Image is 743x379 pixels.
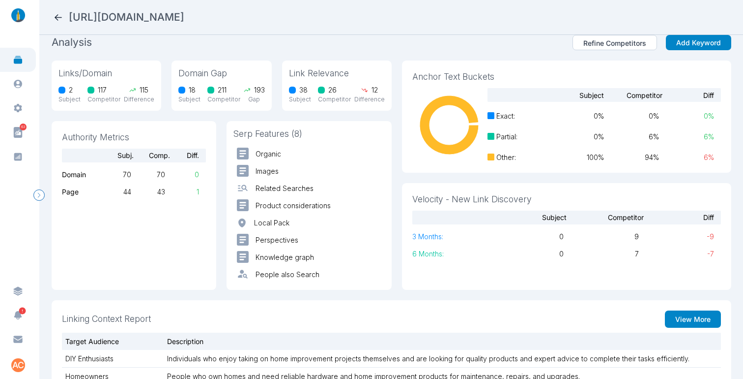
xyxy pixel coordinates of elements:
img: linklaunch_small.2ae18699.png [8,8,29,22]
p: Images [256,166,279,176]
span: -9 [639,231,714,242]
span: 12 [371,85,378,95]
span: 1 [165,187,199,197]
h2: https://www.acehardware.com/store-details/09559 [69,10,184,24]
span: Description [167,336,717,347]
p: People also Search [256,269,319,280]
p: Organic [256,149,281,159]
span: Linking Context Report [62,311,721,328]
span: Subject [489,212,567,222]
span: Other : [496,152,516,162]
span: Comp. [134,150,170,160]
span: 115 [140,85,148,95]
p: Competitor [207,95,240,104]
span: Diff [644,212,721,222]
span: Competitor [567,212,644,222]
p: Knowledge graph [256,252,314,262]
p: Subject [178,95,200,104]
span: 117 [98,85,107,95]
span: 44 [97,187,131,197]
h2: Analysis [52,35,92,49]
button: View More [665,311,721,328]
p: 3 Months: [412,231,489,242]
span: 7 [564,249,639,259]
span: 38 [299,85,308,95]
p: Competitor [87,95,120,104]
span: 70 [131,169,165,180]
span: 26 [328,85,337,95]
p: Perspectives [256,235,298,245]
span: 100 % [549,152,604,162]
p: Subject [289,95,311,104]
p: Gap [248,95,260,104]
span: 211 [218,85,227,95]
span: Velocity - New Link Discovery [412,193,721,206]
span: 0 % [549,111,604,121]
span: 9 [564,231,639,242]
span: Anchor Text Buckets [412,71,721,83]
button: Add Keyword [666,35,731,51]
span: 0 % [604,111,659,121]
span: 0 [489,231,564,242]
span: 94 % [604,152,659,162]
span: Competitor [604,90,662,100]
span: Subject [546,90,604,100]
p: Product considerations [256,200,331,211]
span: 6 % [659,152,714,162]
p: Related Searches [256,183,314,193]
span: Partial : [496,131,517,142]
span: 0 % [659,111,714,121]
span: 2 [69,85,73,95]
span: 6 % [604,131,659,142]
span: 6 % [659,131,714,142]
span: 18 [189,85,196,95]
span: Authority Metrics [62,131,206,144]
span: 0 % [549,131,604,142]
span: Serp Features (8) [233,128,384,140]
span: Individuals who enjoy taking on home improvement projects themselves and are looking for quality ... [167,353,717,364]
span: Link Relevance [289,67,385,80]
span: 0 [165,169,199,180]
p: Local Pack [254,218,289,228]
button: Refine Competitors [572,35,657,51]
p: Difference [354,95,385,104]
span: 63 [20,124,27,130]
span: -7 [639,249,714,259]
span: DIY Enthusiasts [65,353,164,364]
span: Target Audience [65,336,164,347]
span: Diff. [170,150,206,160]
span: 0 [489,249,564,259]
span: Diff [662,90,721,100]
p: Subject [58,95,81,104]
span: Links/Domain [58,67,154,80]
p: Page [62,187,98,197]
p: 6 Months: [412,249,489,259]
span: Domain Gap [178,67,265,80]
span: Subj. [98,150,134,160]
span: 193 [254,85,265,95]
span: 70 [97,169,131,180]
span: Exact : [496,111,515,121]
span: 43 [131,187,165,197]
p: Competitor [318,95,351,104]
p: Domain [62,169,98,180]
p: Difference [124,95,154,104]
